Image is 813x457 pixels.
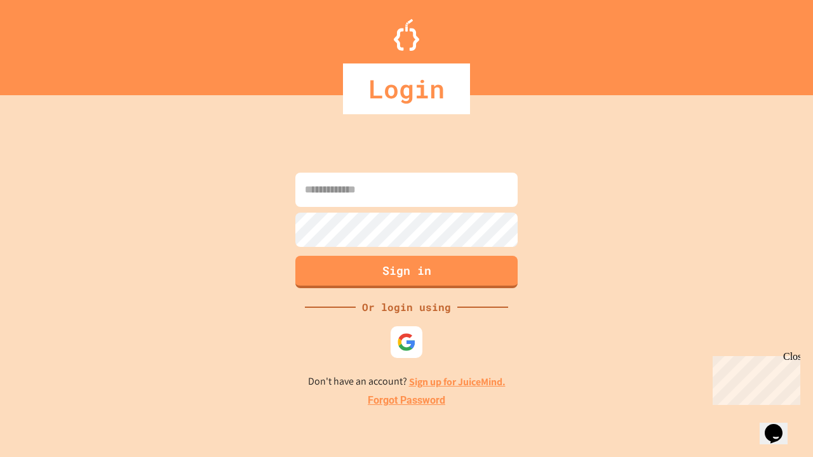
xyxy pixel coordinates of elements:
a: Forgot Password [368,393,445,408]
a: Sign up for JuiceMind. [409,375,506,388]
div: Chat with us now!Close [5,5,88,81]
img: google-icon.svg [397,333,416,352]
div: Or login using [356,300,457,315]
img: Logo.svg [394,19,419,51]
iframe: chat widget [760,406,800,444]
div: Login [343,63,470,114]
p: Don't have an account? [308,374,506,390]
iframe: chat widget [708,351,800,405]
button: Sign in [295,256,518,288]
